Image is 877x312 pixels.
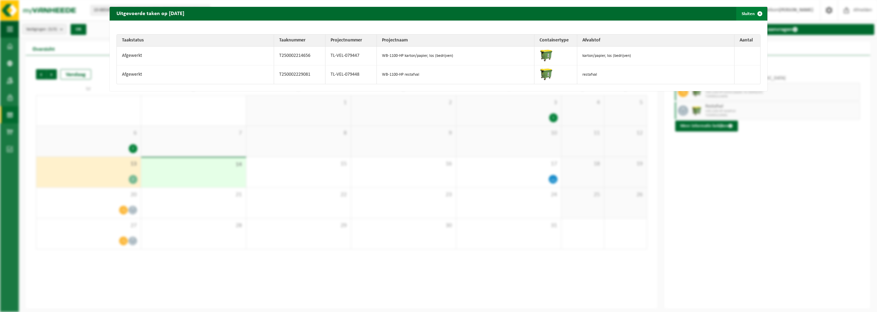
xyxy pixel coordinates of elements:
th: Projectnummer [325,35,377,47]
td: TL-VEL-079448 [325,65,377,84]
th: Projectnaam [377,35,534,47]
img: WB-1100-HPE-GN-51 [540,48,553,62]
img: WB-1100-HPE-GN-51 [540,67,553,81]
td: WB-1100-HP karton/papier, los (bedrijven) [377,47,534,65]
td: Afgewerkt [117,65,274,84]
th: Taaknummer [274,35,325,47]
td: restafval [577,65,734,84]
th: Taakstatus [117,35,274,47]
td: T250002229081 [274,65,325,84]
th: Aantal [734,35,760,47]
td: Afgewerkt [117,47,274,65]
td: T250002214656 [274,47,325,65]
th: Afvalstof [577,35,734,47]
td: WB-1100-HP restafval [377,65,534,84]
h2: Uitgevoerde taken op [DATE] [110,7,191,20]
button: Sluiten [736,7,767,21]
td: TL-VEL-079447 [325,47,377,65]
th: Containertype [534,35,577,47]
td: karton/papier, los (bedrijven) [577,47,734,65]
